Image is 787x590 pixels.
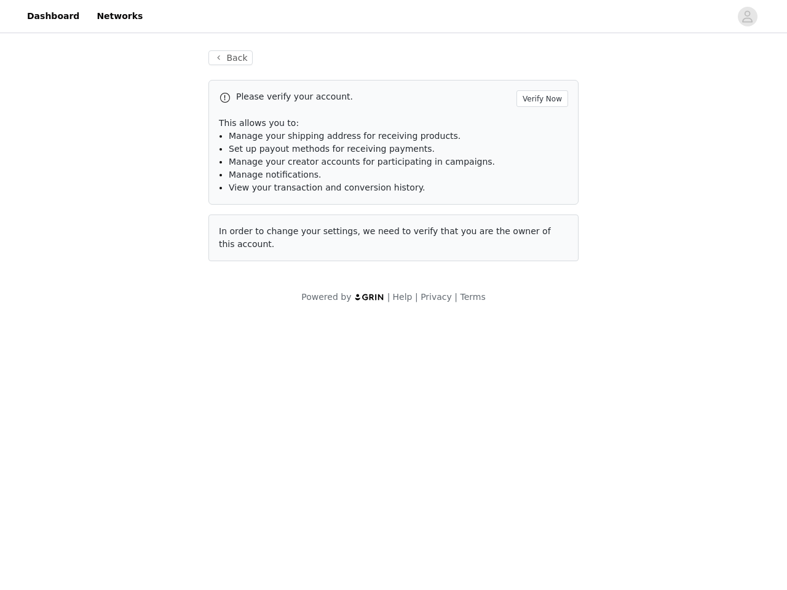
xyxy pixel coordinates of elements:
[393,292,413,302] a: Help
[229,144,435,154] span: Set up payout methods for receiving payments.
[742,7,753,26] div: avatar
[301,292,351,302] span: Powered by
[229,131,461,141] span: Manage your shipping address for receiving products.
[229,157,495,167] span: Manage your creator accounts for participating in campaigns.
[460,292,485,302] a: Terms
[229,170,322,179] span: Manage notifications.
[454,292,457,302] span: |
[236,90,512,103] p: Please verify your account.
[20,2,87,30] a: Dashboard
[421,292,452,302] a: Privacy
[208,50,253,65] button: Back
[219,117,568,130] p: This allows you to:
[229,183,425,192] span: View your transaction and conversion history.
[89,2,150,30] a: Networks
[415,292,418,302] span: |
[354,293,385,301] img: logo
[219,226,551,249] span: In order to change your settings, we need to verify that you are the owner of this account.
[387,292,390,302] span: |
[516,90,568,107] button: Verify Now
